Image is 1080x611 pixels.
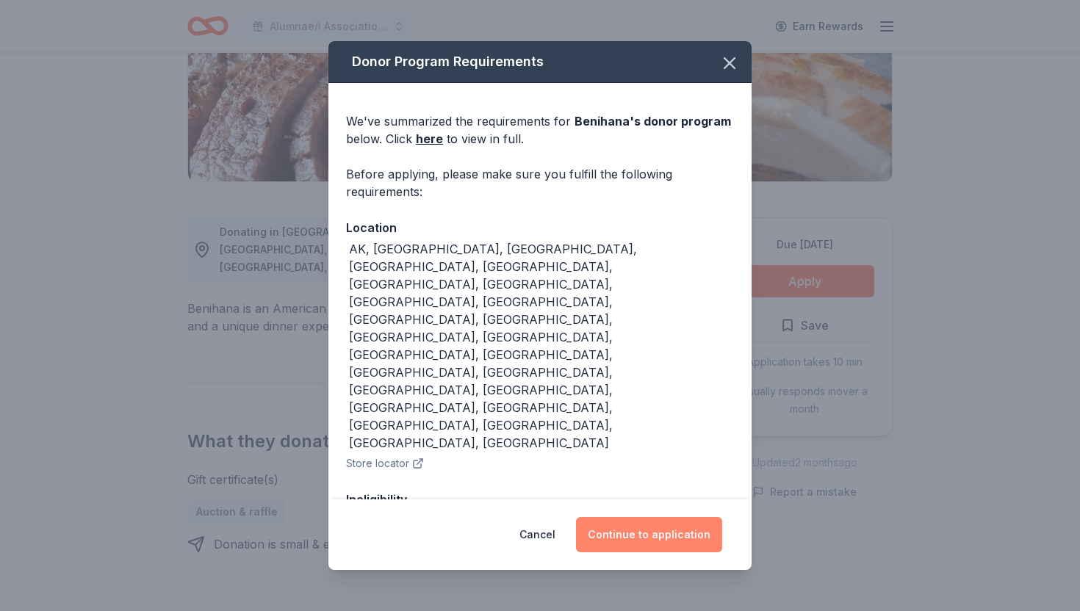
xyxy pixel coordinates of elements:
[519,517,555,552] button: Cancel
[346,218,734,237] div: Location
[349,240,734,452] div: AK, [GEOGRAPHIC_DATA], [GEOGRAPHIC_DATA], [GEOGRAPHIC_DATA], [GEOGRAPHIC_DATA], [GEOGRAPHIC_DATA]...
[575,114,731,129] span: Benihana 's donor program
[346,112,734,148] div: We've summarized the requirements for below. Click to view in full.
[576,517,722,552] button: Continue to application
[346,165,734,200] div: Before applying, please make sure you fulfill the following requirements:
[346,455,424,472] button: Store locator
[346,490,734,509] div: Ineligibility
[416,130,443,148] a: here
[328,41,752,83] div: Donor Program Requirements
